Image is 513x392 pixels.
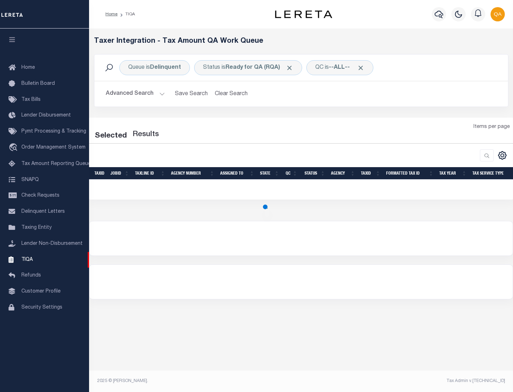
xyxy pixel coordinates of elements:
[257,167,282,180] th: State
[133,129,159,140] label: Results
[21,257,33,262] span: TIQA
[171,87,212,101] button: Save Search
[217,167,257,180] th: Assigned To
[282,167,300,180] th: QC
[473,123,510,131] span: Items per page
[491,7,505,21] img: svg+xml;base64,PHN2ZyB4bWxucz0iaHR0cDovL3d3dy53My5vcmcvMjAwMC9zdmciIHBvaW50ZXItZXZlbnRzPSJub25lIi...
[21,65,35,70] span: Home
[306,378,505,384] div: Tax Admin v.[TECHNICAL_ID]
[436,167,470,180] th: Tax Year
[9,143,20,153] i: travel_explore
[21,113,71,118] span: Lender Disbursement
[21,161,91,166] span: Tax Amount Reporting Queue
[118,11,135,17] li: TIQA
[21,129,86,134] span: Pymt Processing & Tracking
[21,241,83,246] span: Lender Non-Disbursement
[21,289,61,294] span: Customer Profile
[94,37,508,46] h5: Taxer Integration - Tax Amount QA Work Queue
[92,167,108,180] th: TaxID
[358,167,383,180] th: TaxID
[357,64,364,72] span: Click to Remove
[21,273,41,278] span: Refunds
[119,60,190,75] div: Click to Edit
[21,145,85,150] span: Order Management System
[106,87,165,101] button: Advanced Search
[300,167,328,180] th: Status
[105,12,118,16] a: Home
[168,167,217,180] th: Agency Number
[383,167,436,180] th: Formatted Tax ID
[212,87,251,101] button: Clear Search
[306,60,373,75] div: Click to Edit
[21,209,65,214] span: Delinquent Letters
[21,305,62,310] span: Security Settings
[21,177,39,182] span: SNAPQ
[21,81,55,86] span: Bulletin Board
[329,65,350,71] b: --ALL--
[286,64,293,72] span: Click to Remove
[95,130,127,142] div: Selected
[194,60,302,75] div: Click to Edit
[92,378,301,384] div: 2025 © [PERSON_NAME].
[275,10,332,18] img: logo-dark.svg
[21,193,59,198] span: Check Requests
[21,97,41,102] span: Tax Bills
[132,167,168,180] th: TaxLine ID
[108,167,132,180] th: JobID
[226,65,293,71] b: Ready for QA (RQA)
[328,167,358,180] th: Agency
[150,65,181,71] b: Delinquent
[21,225,52,230] span: Taxing Entity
